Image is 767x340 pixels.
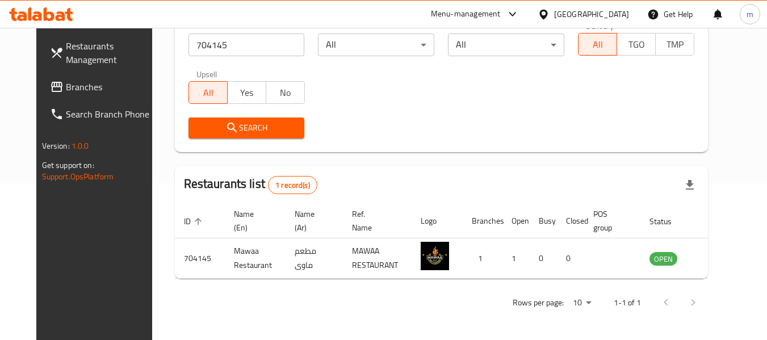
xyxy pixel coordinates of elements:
[557,238,584,279] td: 0
[42,138,70,153] span: Version:
[421,242,449,270] img: Mawaa Restaurant
[583,36,613,53] span: All
[412,204,463,238] th: Logo
[502,238,530,279] td: 1
[530,238,557,279] td: 0
[554,8,629,20] div: [GEOGRAPHIC_DATA]
[513,296,564,310] p: Rows per page:
[42,158,94,173] span: Get support on:
[266,81,305,104] button: No
[593,207,627,234] span: POS group
[530,204,557,238] th: Busy
[431,7,501,21] div: Menu-management
[586,22,614,30] label: Delivery
[649,252,677,266] div: OPEN
[42,169,114,184] a: Support.OpsPlatform
[268,176,317,194] div: Total records count
[463,204,502,238] th: Branches
[66,80,156,94] span: Branches
[188,117,305,138] button: Search
[227,81,266,104] button: Yes
[194,85,223,101] span: All
[747,8,753,20] span: m
[502,204,530,238] th: Open
[655,33,694,56] button: TMP
[318,33,434,56] div: All
[41,100,165,128] a: Search Branch Phone
[286,238,343,279] td: مطعم ماوى
[568,295,596,312] div: Rows per page:
[184,215,206,228] span: ID
[188,81,228,104] button: All
[196,70,217,78] label: Upsell
[463,238,502,279] td: 1
[343,238,412,279] td: MAWAA RESTAURANT
[676,171,703,199] div: Export file
[649,253,677,266] span: OPEN
[66,107,156,121] span: Search Branch Phone
[617,33,656,56] button: TGO
[557,204,584,238] th: Closed
[578,33,617,56] button: All
[660,36,690,53] span: TMP
[649,215,686,228] span: Status
[188,33,305,56] input: Search for restaurant name or ID..
[271,85,300,101] span: No
[295,207,329,234] span: Name (Ar)
[198,121,296,135] span: Search
[41,32,165,73] a: Restaurants Management
[184,175,317,194] h2: Restaurants list
[41,73,165,100] a: Branches
[352,207,398,234] span: Ref. Name
[175,238,225,279] td: 704145
[622,36,651,53] span: TGO
[448,33,564,56] div: All
[700,204,739,238] th: Action
[225,238,286,279] td: Mawaa Restaurant
[72,138,89,153] span: 1.0.0
[66,39,156,66] span: Restaurants Management
[175,204,739,279] table: enhanced table
[232,85,262,101] span: Yes
[269,180,317,191] span: 1 record(s)
[234,207,272,234] span: Name (En)
[614,296,641,310] p: 1-1 of 1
